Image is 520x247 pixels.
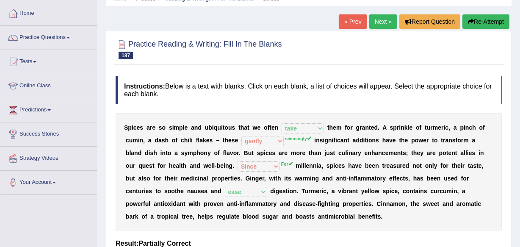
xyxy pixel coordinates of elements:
[342,150,346,156] b: u
[405,137,408,144] b: e
[189,137,191,144] b: l
[133,162,135,169] b: r
[0,122,97,144] a: Success Stories
[227,150,230,156] b: a
[235,137,238,144] b: e
[455,150,457,156] b: t
[430,150,432,156] b: r
[411,137,415,144] b: p
[365,150,368,156] b: e
[464,150,465,156] b: l
[432,150,436,156] b: e
[330,150,333,156] b: s
[252,150,254,156] b: t
[349,150,352,156] b: n
[382,124,387,131] b: A
[150,124,152,131] b: r
[441,124,443,131] b: r
[140,137,144,144] b: n
[420,150,423,156] b: y
[480,150,484,156] b: n
[340,137,344,144] b: a
[347,150,349,156] b: i
[196,162,200,169] b: d
[179,162,181,169] b: l
[225,124,229,131] b: o
[423,137,426,144] b: e
[244,124,247,131] b: a
[323,137,325,144] b: i
[126,150,130,156] b: b
[244,150,248,156] b: B
[208,162,212,169] b: e
[465,150,467,156] b: l
[248,150,252,156] b: u
[0,98,97,119] a: Predictions
[150,150,154,156] b: s
[193,162,197,169] b: n
[394,150,397,156] b: e
[194,124,198,131] b: n
[119,52,133,59] span: 187
[358,150,361,156] b: y
[218,150,220,156] b: f
[279,150,282,156] b: a
[215,162,217,169] b: -
[152,124,155,131] b: e
[401,150,403,156] b: t
[378,124,379,131] b: .
[311,150,315,156] b: h
[300,150,302,156] b: r
[314,150,318,156] b: a
[386,137,389,144] b: a
[347,124,351,131] b: o
[162,150,166,156] b: n
[124,124,128,131] b: S
[401,137,405,144] b: h
[142,162,146,169] b: u
[399,137,401,144] b: t
[239,150,241,156] b: .
[223,137,225,144] b: t
[393,137,396,144] b: e
[427,124,431,131] b: u
[326,150,330,156] b: u
[191,137,193,144] b: i
[408,124,409,131] b: l
[131,150,134,156] b: a
[176,162,179,169] b: a
[172,137,176,144] b: o
[133,124,137,131] b: c
[183,162,187,169] b: h
[464,124,465,131] b: i
[443,150,446,156] b: o
[216,137,219,144] b: –
[169,124,172,131] b: s
[247,124,249,131] b: t
[203,137,206,144] b: k
[166,150,168,156] b: t
[397,150,401,156] b: n
[116,38,282,59] h2: Practice Reading & Writing: Fill In The Blanks
[281,161,293,167] sup: For
[463,137,468,144] b: m
[214,150,218,156] b: o
[124,83,165,90] b: Instructions:
[230,150,233,156] b: v
[338,150,342,156] b: c
[320,137,323,144] b: s
[445,124,449,131] b: c
[332,137,334,144] b: i
[374,124,378,131] b: d
[191,124,194,131] b: a
[404,124,408,131] b: k
[467,150,469,156] b: i
[172,162,176,169] b: e
[339,14,367,29] a: « Prev
[285,136,311,141] sup: seemingly
[368,150,372,156] b: n
[351,124,353,131] b: r
[0,26,97,47] a: Practice Questions
[334,137,336,144] b: f
[448,137,452,144] b: n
